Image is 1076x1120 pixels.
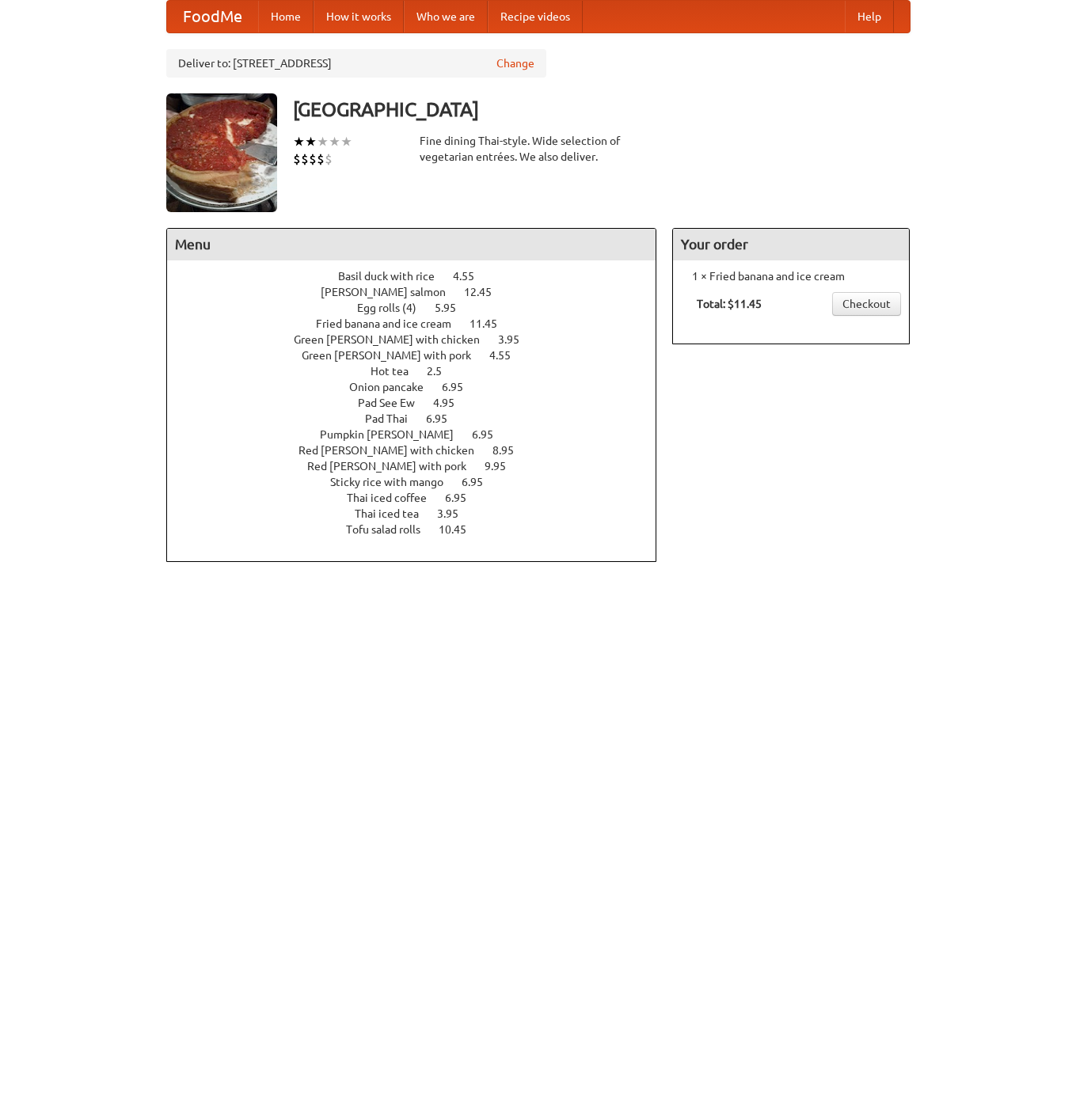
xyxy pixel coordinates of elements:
[346,523,436,536] span: Tofu salad rolls
[349,381,439,393] span: Onion pancake
[347,492,496,504] a: Thai iced coffee 6.95
[472,428,509,441] span: 6.95
[321,286,462,298] span: [PERSON_NAME] salmon
[338,270,451,283] span: Basil duck with rice
[320,428,523,441] a: Pumpkin [PERSON_NAME] 6.95
[427,365,458,378] span: 2.5
[420,133,657,165] div: Fine dining Thai-style. Wide selection of vegetarian entrées. We also deliver.
[258,1,314,32] a: Home
[305,133,317,150] li: ★
[404,1,488,32] a: Who we are
[325,150,333,168] li: $
[371,365,424,378] span: Hot tea
[293,150,301,168] li: $
[330,476,459,488] span: Sticky rice with mango
[167,1,258,32] a: FoodMe
[330,476,512,488] a: Sticky rice with mango 6.95
[489,349,527,362] span: 4.55
[488,1,583,32] a: Recipe videos
[697,298,762,310] b: Total: $11.45
[309,150,317,168] li: $
[681,268,901,284] li: 1 × Fried banana and ice cream
[357,302,432,314] span: Egg rolls (4)
[302,349,540,362] a: Green [PERSON_NAME] with pork 4.55
[464,286,508,298] span: 12.45
[435,302,472,314] span: 5.95
[355,507,488,520] a: Thai iced tea 3.95
[485,460,522,473] span: 9.95
[355,507,435,520] span: Thai iced tea
[321,286,521,298] a: [PERSON_NAME] salmon 12.45
[293,133,305,150] li: ★
[439,523,482,536] span: 10.45
[320,428,470,441] span: Pumpkin [PERSON_NAME]
[358,397,431,409] span: Pad See Ew
[496,55,534,71] a: Change
[832,292,901,316] a: Checkout
[349,381,492,393] a: Onion pancake 6.95
[166,49,546,78] div: Deliver to: [STREET_ADDRESS]
[167,229,656,260] h4: Menu
[433,397,470,409] span: 4.95
[357,302,485,314] a: Egg rolls (4) 5.95
[338,270,504,283] a: Basil duck with rice 4.55
[301,150,309,168] li: $
[317,133,329,150] li: ★
[437,507,474,520] span: 3.95
[302,349,487,362] span: Green [PERSON_NAME] with pork
[317,150,325,168] li: $
[470,317,513,330] span: 11.45
[347,492,443,504] span: Thai iced coffee
[365,412,477,425] a: Pad Thai 6.95
[845,1,894,32] a: Help
[329,133,340,150] li: ★
[371,365,471,378] a: Hot tea 2.5
[492,444,530,457] span: 8.95
[298,444,490,457] span: Red [PERSON_NAME] with chicken
[298,444,543,457] a: Red [PERSON_NAME] with chicken 8.95
[293,93,911,125] h3: [GEOGRAPHIC_DATA]
[307,460,535,473] a: Red [PERSON_NAME] with pork 9.95
[346,523,496,536] a: Tofu salad rolls 10.45
[445,492,482,504] span: 6.95
[294,333,549,346] a: Green [PERSON_NAME] with chicken 3.95
[340,133,352,150] li: ★
[453,270,490,283] span: 4.55
[316,317,527,330] a: Fried banana and ice cream 11.45
[462,476,499,488] span: 6.95
[294,333,496,346] span: Green [PERSON_NAME] with chicken
[307,460,482,473] span: Red [PERSON_NAME] with pork
[365,412,424,425] span: Pad Thai
[314,1,404,32] a: How it works
[498,333,535,346] span: 3.95
[442,381,479,393] span: 6.95
[673,229,909,260] h4: Your order
[166,93,277,212] img: angular.jpg
[358,397,484,409] a: Pad See Ew 4.95
[316,317,467,330] span: Fried banana and ice cream
[426,412,463,425] span: 6.95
